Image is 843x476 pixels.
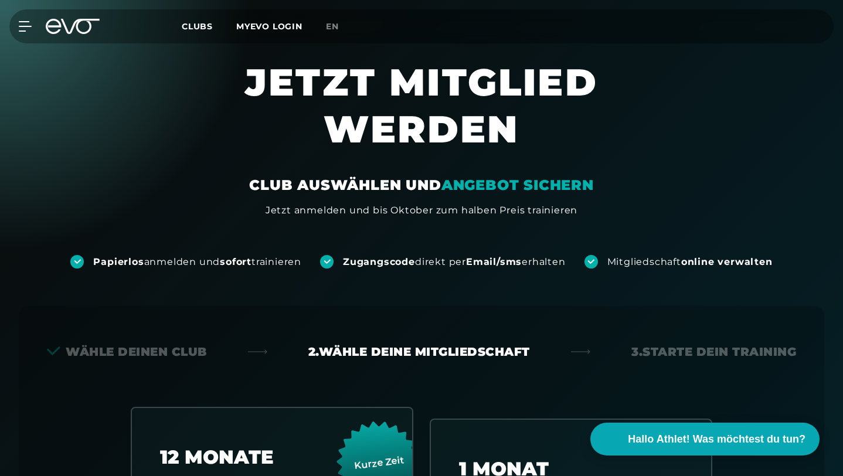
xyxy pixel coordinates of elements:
span: en [326,21,339,32]
h1: JETZT MITGLIED WERDEN [152,59,691,176]
div: Wähle deinen Club [47,344,207,360]
span: Clubs [182,21,213,32]
button: Hallo Athlet! Was möchtest du tun? [590,423,820,455]
div: 3. Starte dein Training [631,344,796,360]
div: 2. Wähle deine Mitgliedschaft [308,344,530,360]
em: ANGEBOT SICHERN [441,176,594,193]
div: direkt per erhalten [343,256,565,268]
span: Hallo Athlet! Was möchtest du tun? [628,431,805,447]
div: Jetzt anmelden und bis Oktober zum halben Preis trainieren [266,203,577,217]
strong: online verwalten [681,256,773,267]
strong: Email/sms [466,256,522,267]
strong: sofort [220,256,251,267]
div: Mitgliedschaft [607,256,773,268]
a: MYEVO LOGIN [236,21,302,32]
a: Clubs [182,21,236,32]
strong: Papierlos [93,256,144,267]
div: CLUB AUSWÄHLEN UND [249,176,593,195]
a: en [326,20,353,33]
strong: Zugangscode [343,256,415,267]
div: anmelden und trainieren [93,256,301,268]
